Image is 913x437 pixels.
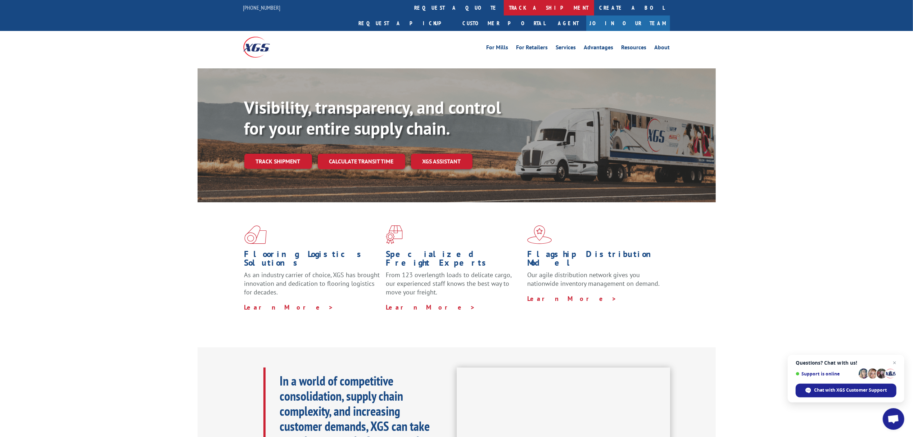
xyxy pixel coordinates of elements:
a: [PHONE_NUMBER] [243,4,281,11]
img: xgs-icon-total-supply-chain-intelligence-red [244,225,267,244]
a: Calculate transit time [318,154,405,169]
a: XGS ASSISTANT [411,154,473,169]
div: Open chat [883,408,904,430]
span: As an industry carrier of choice, XGS has brought innovation and dedication to flooring logistics... [244,271,380,296]
span: Our agile distribution network gives you nationwide inventory management on demand. [527,271,660,288]
h1: Flagship Distribution Model [527,250,663,271]
div: Chat with XGS Customer Support [796,384,896,397]
a: About [655,45,670,53]
b: Visibility, transparency, and control for your entire supply chain. [244,96,501,139]
a: For Retailers [516,45,548,53]
a: Advantages [584,45,614,53]
span: Questions? Chat with us! [796,360,896,366]
a: Learn More > [244,303,334,311]
span: Support is online [796,371,856,377]
a: Agent [551,15,586,31]
a: Join Our Team [586,15,670,31]
span: Chat with XGS Customer Support [814,387,887,393]
a: Track shipment [244,154,312,169]
a: For Mills [487,45,509,53]
a: Resources [622,45,647,53]
a: Customer Portal [457,15,551,31]
a: Request a pickup [353,15,457,31]
a: Learn More > [386,303,475,311]
h1: Flooring Logistics Solutions [244,250,380,271]
img: xgs-icon-flagship-distribution-model-red [527,225,552,244]
img: xgs-icon-focused-on-flooring-red [386,225,403,244]
span: Close chat [890,359,899,367]
a: Services [556,45,576,53]
h1: Specialized Freight Experts [386,250,522,271]
a: Learn More > [527,294,617,303]
p: From 123 overlength loads to delicate cargo, our experienced staff knows the best way to move you... [386,271,522,303]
